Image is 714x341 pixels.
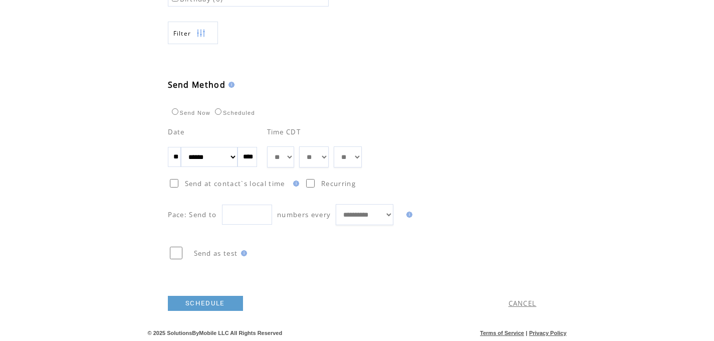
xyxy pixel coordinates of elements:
span: numbers every [277,210,331,219]
a: Privacy Policy [529,330,567,336]
label: Scheduled [212,110,255,116]
a: Terms of Service [480,330,524,336]
a: Filter [168,22,218,44]
span: | [526,330,527,336]
span: Send Method [168,79,226,90]
a: SCHEDULE [168,296,243,311]
label: Send Now [169,110,210,116]
img: help.gif [290,181,299,187]
span: Time CDT [267,127,301,136]
input: Scheduled [215,108,221,115]
input: Send Now [172,108,178,115]
a: CANCEL [509,299,537,308]
span: Date [168,127,185,136]
span: Send at contact`s local time [185,179,285,188]
img: filters.png [196,22,205,45]
span: © 2025 SolutionsByMobile LLC All Rights Reserved [148,330,283,336]
span: Show filters [173,29,191,38]
img: help.gif [238,250,247,256]
img: help.gif [403,212,412,218]
span: Pace: Send to [168,210,217,219]
img: help.gif [225,82,234,88]
span: Recurring [321,179,356,188]
span: Send as test [194,249,238,258]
